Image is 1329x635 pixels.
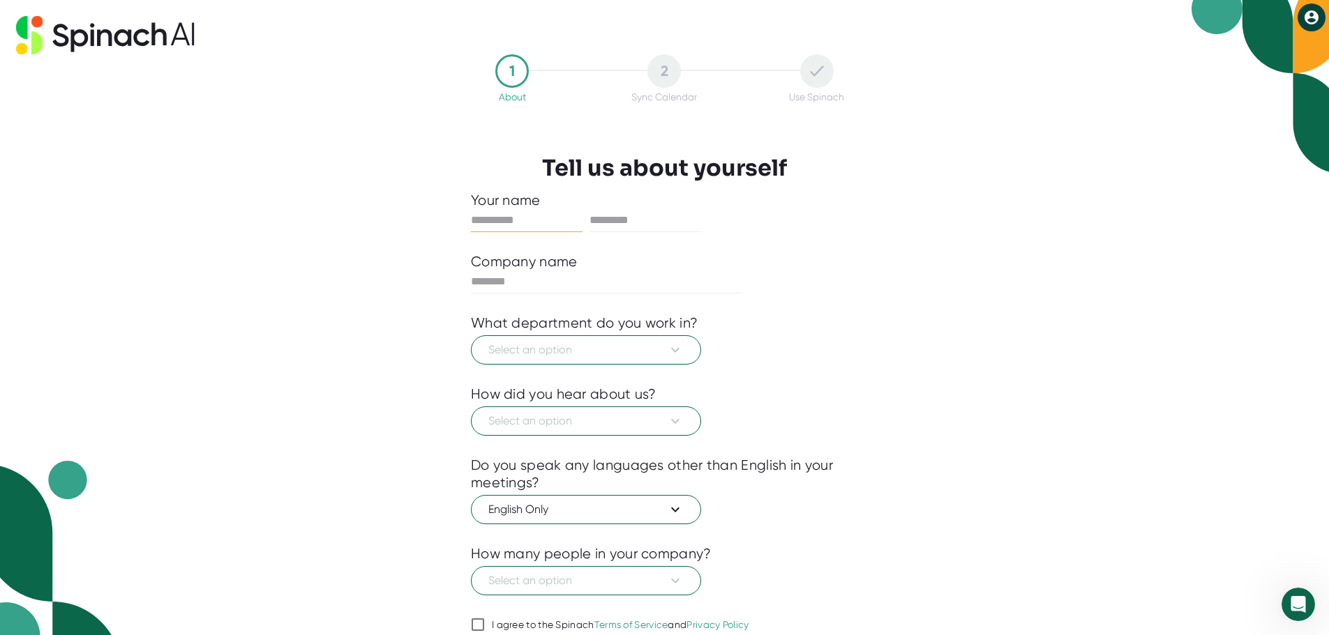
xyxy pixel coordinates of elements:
[495,54,529,88] div: 1
[488,501,684,518] span: English Only
[686,619,749,630] a: Privacy Policy
[471,192,858,209] div: Your name
[471,566,701,595] button: Select an option
[471,545,712,563] div: How many people in your company?
[631,91,697,102] div: Sync Calendar
[488,572,684,589] span: Select an option
[1282,588,1315,621] iframe: Intercom live chat
[542,155,787,181] h3: Tell us about yourself
[471,385,656,403] div: How did you hear about us?
[789,91,844,102] div: Use Spinach
[471,406,701,436] button: Select an option
[488,413,684,429] span: Select an option
[499,91,526,102] div: About
[471,253,578,270] div: Company name
[471,335,701,365] button: Select an option
[471,495,701,524] button: English Only
[471,314,698,332] div: What department do you work in?
[488,342,684,358] span: Select an option
[471,457,858,491] div: Do you speak any languages other than English in your meetings?
[492,619,749,632] div: I agree to the Spinach and
[594,619,668,630] a: Terms of Service
[647,54,681,88] div: 2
